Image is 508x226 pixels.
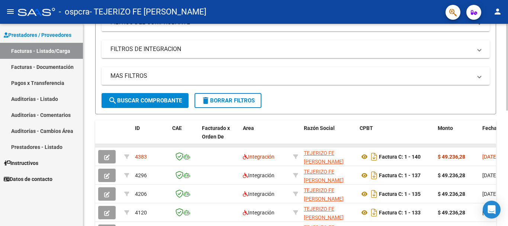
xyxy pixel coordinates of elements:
[201,97,255,104] span: Borrar Filtros
[438,125,453,131] span: Monto
[90,4,206,20] span: - TEJERIZO FE [PERSON_NAME]
[135,191,147,197] span: 4206
[135,125,140,131] span: ID
[135,210,147,216] span: 4120
[243,210,274,216] span: Integración
[438,172,465,178] strong: $ 49.236,28
[110,45,472,53] mat-panel-title: FILTROS DE INTEGRACION
[438,210,465,216] strong: $ 49.236,28
[169,120,199,153] datatable-header-cell: CAE
[369,207,379,219] i: Descargar documento
[202,125,230,140] span: Facturado x Orden De
[201,96,210,105] mat-icon: delete
[369,188,379,200] i: Descargar documento
[435,120,479,153] datatable-header-cell: Monto
[6,7,15,16] mat-icon: menu
[304,168,354,183] div: 27379978563
[369,151,379,163] i: Descargar documento
[304,125,335,131] span: Razón Social
[102,40,490,58] mat-expansion-panel-header: FILTROS DE INTEGRACION
[108,96,117,105] mat-icon: search
[199,120,240,153] datatable-header-cell: Facturado x Orden De
[132,120,169,153] datatable-header-cell: ID
[304,186,354,202] div: 27379978563
[482,154,498,160] span: [DATE]
[110,72,472,80] mat-panel-title: MAS FILTROS
[243,172,274,178] span: Integración
[482,210,498,216] span: [DATE]
[4,175,52,183] span: Datos de contacto
[379,154,421,160] strong: Factura C: 1 - 140
[357,120,435,153] datatable-header-cell: CPBT
[304,205,354,220] div: 27379978563
[304,150,344,165] span: TEJERIZO FE [PERSON_NAME]
[301,120,357,153] datatable-header-cell: Razón Social
[379,210,421,216] strong: Factura C: 1 - 133
[240,120,290,153] datatable-header-cell: Area
[108,97,182,104] span: Buscar Comprobante
[438,191,465,197] strong: $ 49.236,28
[243,191,274,197] span: Integración
[4,31,71,39] span: Prestadores / Proveedores
[243,125,254,131] span: Area
[482,172,498,178] span: [DATE]
[135,154,147,160] span: 4383
[379,191,421,197] strong: Factura C: 1 - 135
[304,206,344,220] span: TEJERIZO FE [PERSON_NAME]
[493,7,502,16] mat-icon: person
[304,149,354,165] div: 27379978563
[304,169,344,183] span: TEJERIZO FE [PERSON_NAME]
[194,93,261,108] button: Borrar Filtros
[379,172,421,178] strong: Factura C: 1 - 137
[483,201,501,219] div: Open Intercom Messenger
[482,191,498,197] span: [DATE]
[360,125,373,131] span: CPBT
[438,154,465,160] strong: $ 49.236,28
[102,67,490,85] mat-expansion-panel-header: MAS FILTROS
[4,159,38,167] span: Instructivos
[243,154,274,160] span: Integración
[172,125,182,131] span: CAE
[135,172,147,178] span: 4296
[102,93,189,108] button: Buscar Comprobante
[59,4,90,20] span: - ospcra
[369,169,379,181] i: Descargar documento
[304,187,344,202] span: TEJERIZO FE [PERSON_NAME]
